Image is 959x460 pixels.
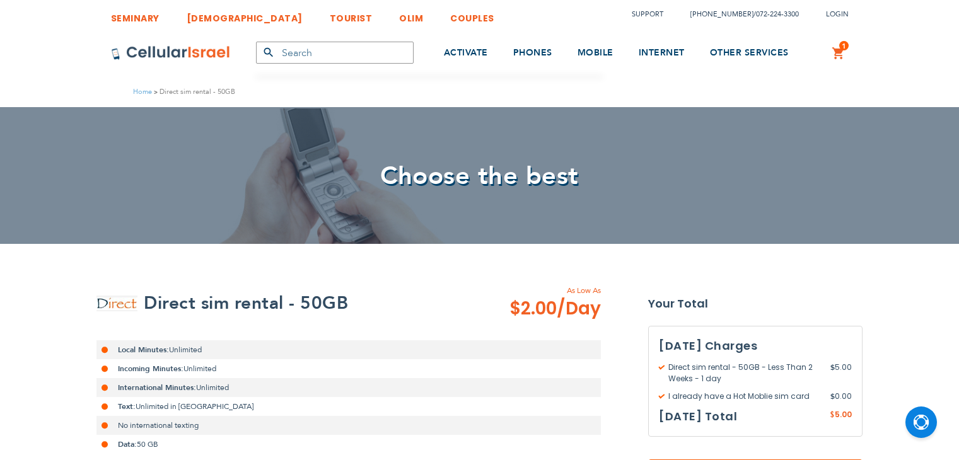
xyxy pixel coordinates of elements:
span: Login [826,9,849,19]
a: OTHER SERVICES [710,30,789,77]
a: TOURIST [330,3,373,26]
a: 072-224-3300 [756,9,799,19]
span: INTERNET [639,47,685,59]
span: $ [830,410,835,421]
li: Unlimited [96,359,601,378]
li: Unlimited in [GEOGRAPHIC_DATA] [96,397,601,416]
span: Direct sim rental - 50GB - Less Than 2 Weeks - 1 day [659,362,830,384]
a: COUPLES [450,3,494,26]
a: OLIM [399,3,423,26]
span: 5.00 [835,409,852,420]
a: INTERNET [639,30,685,77]
a: Home [133,87,152,96]
a: 1 [832,46,846,61]
span: MOBILE [578,47,613,59]
span: Choose the best [380,159,579,193]
a: MOBILE [578,30,613,77]
strong: Text: [118,401,136,411]
span: $ [830,362,835,373]
li: Direct sim rental - 50GB [152,86,235,98]
strong: Data: [118,439,137,449]
span: ACTIVATE [444,47,488,59]
span: OTHER SERVICES [710,47,789,59]
img: Cellular Israel Logo [111,45,231,60]
span: /Day [557,296,601,321]
input: Search [256,42,414,64]
li: No international texting [96,416,601,435]
a: Support [632,9,663,19]
strong: International Minutes: [118,382,196,393]
span: 1 [842,41,846,51]
img: Direct sim rental - 50GB [96,297,137,310]
h3: [DATE] Charges [659,336,852,355]
a: SEMINARY [111,3,160,26]
li: / [678,5,799,23]
a: PHONES [513,30,552,77]
li: Unlimited [96,340,601,359]
a: [PHONE_NUMBER] [690,9,753,19]
span: 5.00 [830,362,852,384]
span: $2.00 [509,296,601,321]
li: Unlimited [96,378,601,397]
span: I already have a Hot Moblie sim card [659,391,830,402]
a: [DEMOGRAPHIC_DATA] [187,3,303,26]
strong: Your Total [648,294,863,313]
li: 50 GB [96,435,601,454]
span: PHONES [513,47,552,59]
strong: Incoming Minutes: [118,364,183,374]
a: ACTIVATE [444,30,488,77]
span: As Low As [475,285,601,296]
h3: [DATE] Total [659,407,737,426]
h2: Direct sim rental - 50GB [144,290,348,316]
strong: Local Minutes: [118,345,169,355]
span: $ [830,391,835,402]
span: 0.00 [830,391,852,402]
